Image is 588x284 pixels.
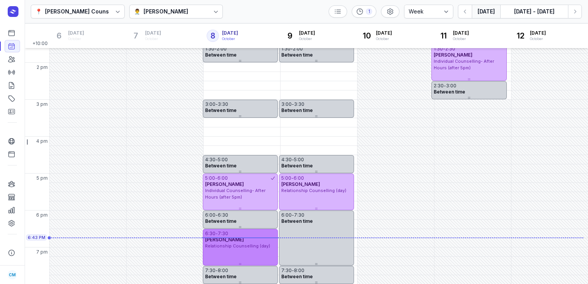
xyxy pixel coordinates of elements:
span: Between time [205,274,237,279]
div: October [222,36,238,42]
div: 3:00 [281,101,292,107]
div: 12 [514,30,527,42]
div: 7:30 [294,212,304,218]
div: 6:00 [205,212,215,218]
div: 11 [438,30,450,42]
div: - [215,175,217,181]
div: 8:00 [294,267,304,274]
div: 7:30 [281,267,292,274]
div: - [292,212,294,218]
div: 2:30 [445,46,455,52]
div: 9 [284,30,296,42]
div: 2:00 [217,46,227,52]
div: 4:30 [281,157,292,163]
div: October [68,36,84,42]
span: 6:43 PM [28,234,45,241]
div: 5:00 [294,157,304,163]
span: Between time [281,107,313,113]
div: 👨‍⚕️ [134,7,140,16]
div: 5:00 [281,175,291,181]
div: 6:30 [205,231,215,237]
div: October [299,36,315,42]
span: CM [9,270,16,279]
div: - [444,83,446,89]
span: [DATE] [145,30,161,36]
div: 4:30 [205,157,215,163]
span: Relationship Counselling (day) [205,243,270,249]
span: [DATE] [453,30,469,36]
div: 3:00 [205,101,215,107]
span: Between time [281,163,313,169]
div: 10 [361,30,373,42]
span: 7 pm [36,249,48,255]
button: [DATE] [472,5,500,18]
div: 5:00 [218,157,228,163]
div: [PERSON_NAME] [144,7,188,16]
span: 3 pm [36,101,48,107]
div: - [214,46,217,52]
div: 6:00 [294,175,304,181]
div: 📍 [35,7,42,16]
span: Between time [205,163,237,169]
div: 5:00 [205,175,215,181]
div: October [530,36,546,42]
span: Between time [205,107,237,113]
div: 8:00 [218,267,228,274]
div: - [215,212,218,218]
div: 2:30 [434,83,444,89]
span: [PERSON_NAME] [281,181,320,187]
div: October [145,36,161,42]
span: [DATE] [376,30,392,36]
div: 6:00 [281,212,292,218]
div: 7:30 [218,231,228,237]
span: Between time [281,52,313,58]
span: Between time [205,52,237,58]
div: 3:30 [218,101,228,107]
span: Individual Counselling- After Hours (after 5pm) [205,188,266,200]
span: 6 pm [36,212,48,218]
div: - [215,267,218,274]
span: Between time [205,218,237,224]
div: - [291,175,294,181]
div: 6:00 [217,175,228,181]
span: [DATE] [222,30,238,36]
span: 5 pm [37,175,48,181]
div: - [292,157,294,163]
div: 7 [130,30,142,42]
div: 1:30 [205,46,214,52]
span: Between time [281,218,313,224]
div: - [292,101,294,107]
div: 1:30 [434,46,443,52]
div: 6:30 [218,212,228,218]
div: - [215,101,218,107]
span: 2 pm [37,64,48,70]
div: 8 [207,30,219,42]
span: Between time [281,274,313,279]
div: 3:00 [446,83,456,89]
span: [DATE] [530,30,546,36]
div: 1:30 [281,46,291,52]
div: - [292,267,294,274]
span: [PERSON_NAME] [434,52,473,58]
span: [DATE] [68,30,84,36]
span: +10:00 [32,40,49,48]
span: [PERSON_NAME] [205,237,244,242]
div: - [215,157,218,163]
span: Individual Counselling- After Hours (after 5pm) [434,58,494,70]
div: 3:30 [294,101,304,107]
div: 2:00 [293,46,303,52]
div: 6 [53,30,65,42]
span: 4 pm [36,138,48,144]
span: Between time [434,89,465,95]
div: October [376,36,392,42]
span: [PERSON_NAME] [205,181,244,187]
div: - [215,231,218,237]
div: - [443,46,445,52]
div: [PERSON_NAME] Counselling [45,7,124,16]
div: 7:30 [205,267,215,274]
span: [DATE] [299,30,315,36]
div: - [291,46,293,52]
div: October [453,36,469,42]
span: Relationship Counselling (day) [281,188,346,193]
button: [DATE] - [DATE] [500,5,568,18]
